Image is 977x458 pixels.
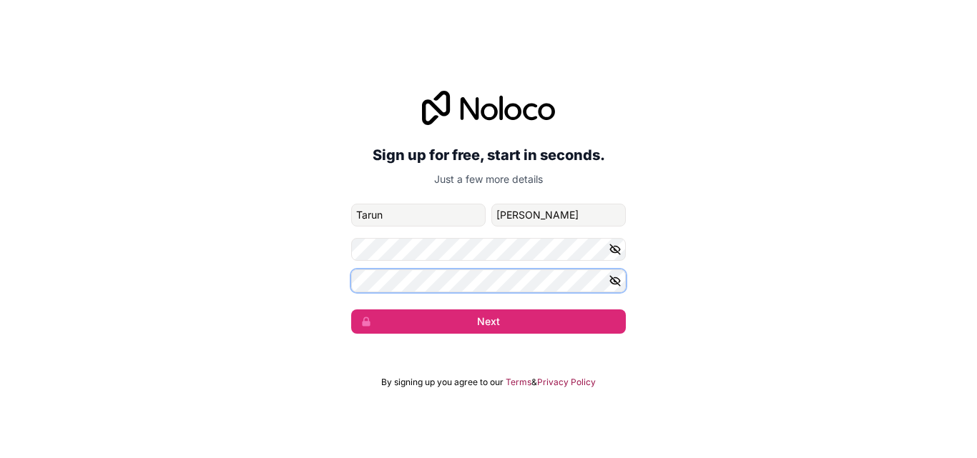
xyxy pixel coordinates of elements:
[351,309,626,334] button: Next
[351,172,626,186] p: Just a few more details
[351,142,626,168] h2: Sign up for free, start in seconds.
[491,204,626,226] input: family-name
[351,238,626,261] input: Password
[351,269,626,292] input: Confirm password
[351,204,486,226] input: given-name
[537,377,596,388] a: Privacy Policy
[506,377,531,388] a: Terms
[381,377,504,388] span: By signing up you agree to our
[531,377,537,388] span: &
